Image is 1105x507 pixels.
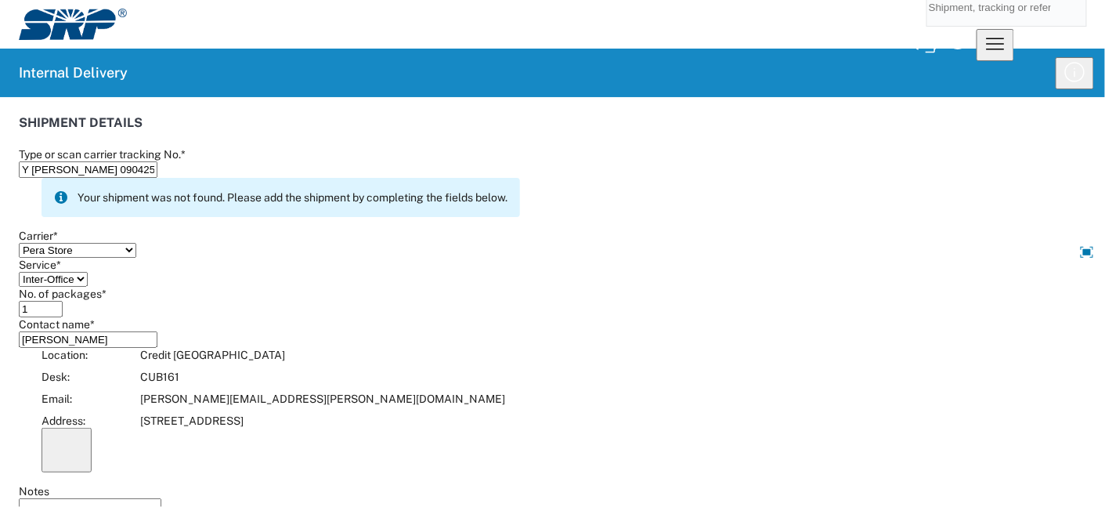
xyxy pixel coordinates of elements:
div: [PERSON_NAME][EMAIL_ADDRESS][PERSON_NAME][DOMAIN_NAME] [141,392,506,406]
div: [STREET_ADDRESS] [141,414,506,428]
label: Contact name [19,318,95,331]
label: Carrier [19,230,58,242]
div: Address: [42,414,133,428]
div: CUB161 [141,370,506,384]
label: Type or scan carrier tracking No. [19,148,186,161]
label: No. of packages [19,288,107,300]
label: Notes [19,485,49,498]
img: srp [19,9,127,40]
div: Email: [42,392,133,406]
h2: Internal Delivery [19,63,128,82]
div: Location: [42,348,133,362]
div: Desk: [42,370,133,384]
div: Credit [GEOGRAPHIC_DATA] [141,348,506,362]
label: Service [19,259,61,271]
div: SHIPMENT DETAILS [19,116,1086,147]
span: Your shipment was not found. Please add the shipment by completing the fields below. [78,190,507,205]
